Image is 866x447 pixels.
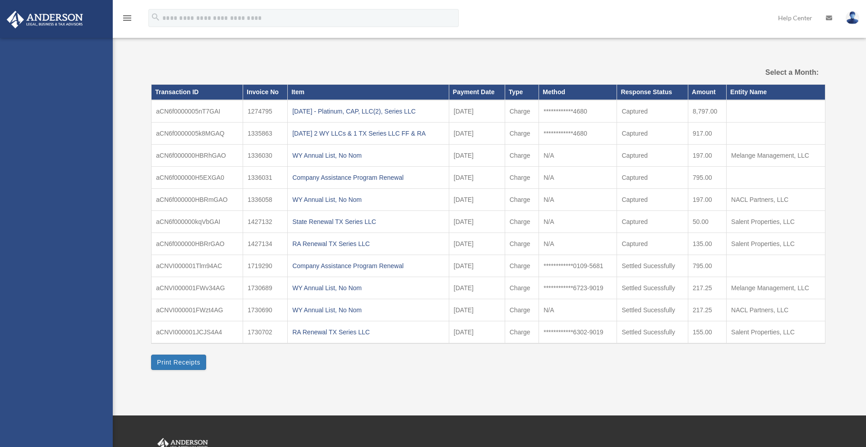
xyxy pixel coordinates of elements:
[727,85,825,100] th: Entity Name
[505,277,539,299] td: Charge
[617,299,688,321] td: Settled Sucessfully
[617,145,688,167] td: Captured
[688,255,726,277] td: 795.00
[292,304,444,316] div: WY Annual List, No Nom
[727,277,825,299] td: Melange Management, LLC
[449,233,505,255] td: [DATE]
[292,105,444,118] div: [DATE] - Platinum, CAP, LLC(2), Series LLC
[539,189,617,211] td: N/A
[152,211,243,233] td: aCN6f000000kqVbGAI
[617,167,688,189] td: Captured
[243,167,288,189] td: 1336031
[688,211,726,233] td: 50.00
[505,189,539,211] td: Charge
[688,233,726,255] td: 135.00
[292,193,444,206] div: WY Annual List, No Nom
[617,100,688,123] td: Captured
[617,211,688,233] td: Captured
[846,11,859,24] img: User Pic
[152,189,243,211] td: aCN6f000000HBRmGAO
[449,189,505,211] td: [DATE]
[617,277,688,299] td: Settled Sucessfully
[617,233,688,255] td: Captured
[505,299,539,321] td: Charge
[449,255,505,277] td: [DATE]
[720,66,819,79] label: Select a Month:
[152,321,243,344] td: aCNVI000001JCJS4A4
[122,16,133,23] a: menu
[292,171,444,184] div: Company Assistance Program Renewal
[449,123,505,145] td: [DATE]
[152,100,243,123] td: aCN6f0000005nT7GAI
[449,145,505,167] td: [DATE]
[539,211,617,233] td: N/A
[505,167,539,189] td: Charge
[449,85,505,100] th: Payment Date
[688,299,726,321] td: 217.25
[617,189,688,211] td: Captured
[243,233,288,255] td: 1427134
[151,355,206,370] button: Print Receipts
[243,189,288,211] td: 1336058
[617,321,688,344] td: Settled Sucessfully
[243,145,288,167] td: 1336030
[292,326,444,338] div: RA Renewal TX Series LLC
[292,260,444,272] div: Company Assistance Program Renewal
[292,215,444,228] div: State Renewal TX Series LLC
[292,282,444,294] div: WY Annual List, No Nom
[152,299,243,321] td: aCNVI000001FWzt4AG
[122,13,133,23] i: menu
[727,211,825,233] td: Salent Properties, LLC
[292,237,444,250] div: RA Renewal TX Series LLC
[505,321,539,344] td: Charge
[505,211,539,233] td: Charge
[617,255,688,277] td: Settled Sucessfully
[727,145,825,167] td: Melange Management, LLC
[152,123,243,145] td: aCN6f0000005k8MGAQ
[152,233,243,255] td: aCN6f000000HBRrGAO
[449,277,505,299] td: [DATE]
[243,211,288,233] td: 1427132
[243,321,288,344] td: 1730702
[505,255,539,277] td: Charge
[688,123,726,145] td: 917.00
[539,167,617,189] td: N/A
[152,85,243,100] th: Transaction ID
[688,189,726,211] td: 197.00
[292,127,444,140] div: [DATE] 2 WY LLCs & 1 TX Series LLC FF & RA
[505,100,539,123] td: Charge
[449,100,505,123] td: [DATE]
[243,277,288,299] td: 1730689
[152,277,243,299] td: aCNVI000001FWv34AG
[152,167,243,189] td: aCN6f000000H5EXGA0
[449,211,505,233] td: [DATE]
[505,123,539,145] td: Charge
[152,145,243,167] td: aCN6f000000HBRhGAO
[688,100,726,123] td: 8,797.00
[243,299,288,321] td: 1730690
[292,149,444,162] div: WY Annual List, No Nom
[449,299,505,321] td: [DATE]
[152,255,243,277] td: aCNVI000001Tlm94AC
[617,123,688,145] td: Captured
[727,189,825,211] td: NACL Partners, LLC
[539,299,617,321] td: N/A
[539,233,617,255] td: N/A
[505,233,539,255] td: Charge
[243,255,288,277] td: 1719290
[4,11,86,28] img: Anderson Advisors Platinum Portal
[505,85,539,100] th: Type
[688,85,726,100] th: Amount
[243,85,288,100] th: Invoice No
[288,85,449,100] th: Item
[617,85,688,100] th: Response Status
[243,100,288,123] td: 1274795
[243,123,288,145] td: 1335863
[151,12,161,22] i: search
[449,167,505,189] td: [DATE]
[539,85,617,100] th: Method
[688,167,726,189] td: 795.00
[688,145,726,167] td: 197.00
[688,277,726,299] td: 217.25
[727,233,825,255] td: Salent Properties, LLC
